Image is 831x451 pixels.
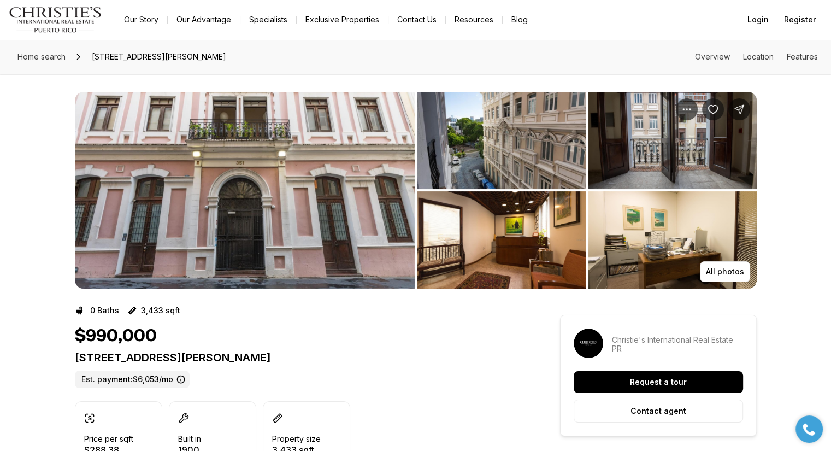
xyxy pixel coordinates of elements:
[417,92,757,289] li: 2 of 8
[747,15,769,24] span: Login
[503,12,537,27] a: Blog
[700,261,750,282] button: All photos
[75,92,757,289] div: Listing Photos
[13,48,70,66] a: Home search
[84,435,133,443] p: Price per sqft
[706,267,744,276] p: All photos
[168,12,240,27] a: Our Advantage
[141,306,180,315] p: 3,433 sqft
[75,92,415,289] button: View image gallery
[115,12,167,27] a: Our Story
[695,52,730,61] a: Skip to: Overview
[75,351,521,364] p: [STREET_ADDRESS][PERSON_NAME]
[417,191,586,289] button: View image gallery
[787,52,818,61] a: Skip to: Features
[728,98,750,120] button: Share Property: 351 CALLE TETUAN
[9,7,102,33] img: logo
[695,52,818,61] nav: Page section menu
[75,326,157,347] h1: $990,000
[75,92,415,289] li: 1 of 8
[741,9,775,31] button: Login
[417,92,586,189] button: View image gallery
[630,407,686,415] p: Contact agent
[297,12,388,27] a: Exclusive Properties
[178,435,201,443] p: Built in
[90,306,119,315] p: 0 Baths
[17,52,66,61] span: Home search
[777,9,822,31] button: Register
[75,371,190,388] label: Est. payment: $6,053/mo
[612,336,743,353] p: Christie's International Real Estate PR
[588,191,757,289] button: View image gallery
[702,98,724,120] button: Save Property: 351 CALLE TETUAN
[630,378,687,386] p: Request a tour
[272,435,321,443] p: Property size
[446,12,502,27] a: Resources
[87,48,231,66] span: [STREET_ADDRESS][PERSON_NAME]
[676,98,698,120] button: Property options
[574,400,743,423] button: Contact agent
[574,371,743,393] button: Request a tour
[588,92,757,189] button: View image gallery
[240,12,296,27] a: Specialists
[743,52,774,61] a: Skip to: Location
[388,12,445,27] button: Contact Us
[784,15,816,24] span: Register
